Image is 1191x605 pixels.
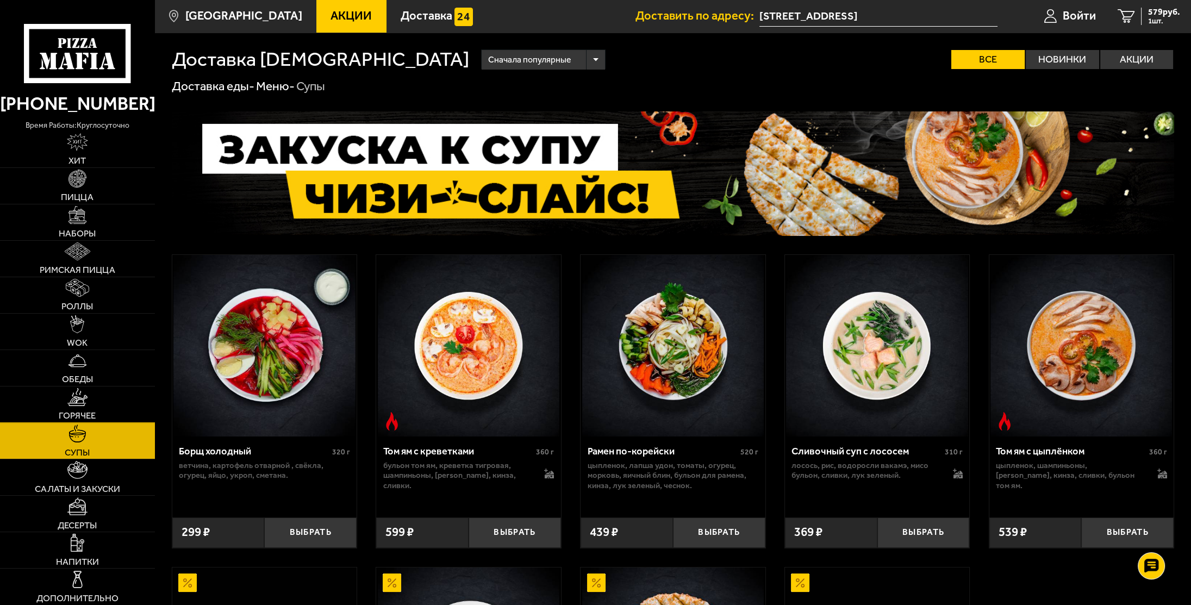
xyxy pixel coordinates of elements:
span: 320 г [332,447,350,457]
div: Борщ холодный [179,446,329,458]
span: 439 ₽ [590,526,618,539]
a: Острое блюдоТом ям с цыплёнком [989,255,1174,436]
span: Гражданский проспект, 108к1 [759,7,997,27]
a: Доставка еды- [172,79,254,93]
img: Том ям с цыплёнком [990,255,1172,436]
img: Острое блюдо [383,412,401,431]
img: Острое блюдо [995,412,1014,431]
label: Все [951,50,1025,68]
span: Дополнительно [36,594,119,603]
button: Выбрать [673,517,765,548]
a: Рамен по-корейски [581,255,765,436]
span: 520 г [740,447,758,457]
img: Акционный [587,573,606,592]
span: Горячее [59,411,96,420]
a: Острое блюдоТом ям с креветками [376,255,561,436]
span: Напитки [56,557,99,566]
span: 539 ₽ [999,526,1027,539]
span: Сначала популярные [488,48,571,71]
h1: Доставка [DEMOGRAPHIC_DATA] [172,49,469,70]
span: Хит [68,156,86,165]
span: Римская пицца [40,265,115,275]
span: Обеды [62,375,93,384]
span: Войти [1063,10,1096,22]
span: 360 г [536,447,554,457]
span: Наборы [59,229,96,238]
div: Том ям с креветками [383,446,533,458]
span: [GEOGRAPHIC_DATA] [185,10,302,22]
span: Доставка [401,10,452,22]
button: Выбрать [264,517,357,548]
div: Сливочный суп с лососем [791,446,941,458]
span: WOK [67,338,88,347]
a: Сливочный суп с лососем [785,255,970,436]
p: цыпленок, шампиньоны, [PERSON_NAME], кинза, сливки, бульон том ям. [996,460,1145,490]
img: Сливочный суп с лососем [786,255,968,436]
input: Ваш адрес доставки [759,7,997,27]
img: Борщ холодный [173,255,355,436]
a: Меню- [256,79,295,93]
img: Акционный [791,573,809,592]
img: Рамен по-корейски [582,255,764,436]
img: 15daf4d41897b9f0e9f617042186c801.svg [454,8,473,26]
span: Доставить по адресу: [635,10,759,22]
a: Борщ холодный [172,255,357,436]
button: Выбрать [469,517,561,548]
img: Акционный [178,573,197,592]
p: бульон том ям, креветка тигровая, шампиньоны, [PERSON_NAME], кинза, сливки. [383,460,532,490]
div: Том ям с цыплёнком [996,446,1146,458]
span: Пицца [61,192,93,202]
img: Акционный [383,573,401,592]
span: 1 шт. [1148,17,1180,25]
label: Акции [1100,50,1174,68]
button: Выбрать [1081,517,1174,548]
span: Салаты и закуски [35,484,120,494]
button: Выбрать [877,517,970,548]
span: Десерты [58,521,97,530]
p: лосось, рис, водоросли вакамэ, мисо бульон, сливки, лук зеленый. [791,460,940,481]
span: Акции [331,10,372,22]
span: Роллы [61,302,93,311]
span: Супы [65,448,90,457]
p: ветчина, картофель отварной , свёкла, огурец, яйцо, укроп, сметана. [179,460,350,481]
span: 310 г [945,447,963,457]
span: 369 ₽ [794,526,822,539]
span: 599 ₽ [385,526,414,539]
label: Новинки [1026,50,1099,68]
p: цыпленок, лапша удон, томаты, огурец, морковь, яичный блин, бульон для рамена, кинза, лук зеленый... [588,460,758,490]
div: Супы [296,78,325,95]
span: 299 ₽ [182,526,210,539]
div: Рамен по-корейски [588,446,738,458]
span: 579 руб. [1148,8,1180,16]
img: Том ям с креветками [378,255,559,436]
span: 360 г [1149,447,1167,457]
